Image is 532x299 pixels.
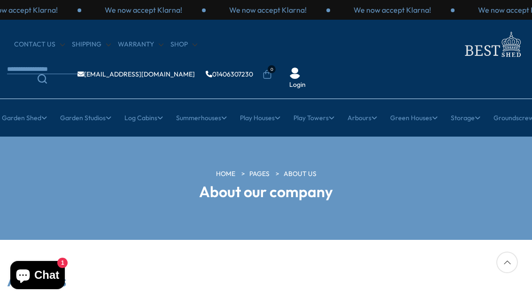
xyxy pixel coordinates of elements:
[72,40,111,49] a: Shipping
[206,5,330,15] div: 3 / 3
[7,74,77,84] a: Search
[170,40,197,49] a: Shop
[2,106,47,130] a: Garden Shed
[14,40,65,49] a: CONTACT US
[284,169,316,179] a: About us
[105,5,182,15] p: We now accept Klarna!
[216,169,235,179] a: HOME
[262,70,272,79] a: 0
[206,71,253,77] a: 01406307230
[240,106,280,130] a: Play Houses
[347,106,377,130] a: Arbours
[176,106,227,130] a: Summerhouses
[268,65,276,73] span: 0
[451,106,480,130] a: Storage
[8,261,68,291] inbox-online-store-chat: Shopify online store chat
[390,106,438,130] a: Green Houses
[118,40,163,49] a: Warranty
[124,106,163,130] a: Log Cabins
[81,5,206,15] div: 2 / 3
[354,5,431,15] p: We now accept Klarna!
[293,106,334,130] a: Play Towers
[229,5,307,15] p: We now accept Klarna!
[77,71,195,77] a: [EMAIL_ADDRESS][DOMAIN_NAME]
[289,68,301,79] img: User Icon
[7,273,525,289] h2: About us
[60,106,111,130] a: Garden Studios
[330,5,455,15] div: 1 / 3
[249,169,270,179] a: PAGES
[459,29,525,60] img: logo
[140,184,392,200] h2: About our company
[289,80,306,90] a: Login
